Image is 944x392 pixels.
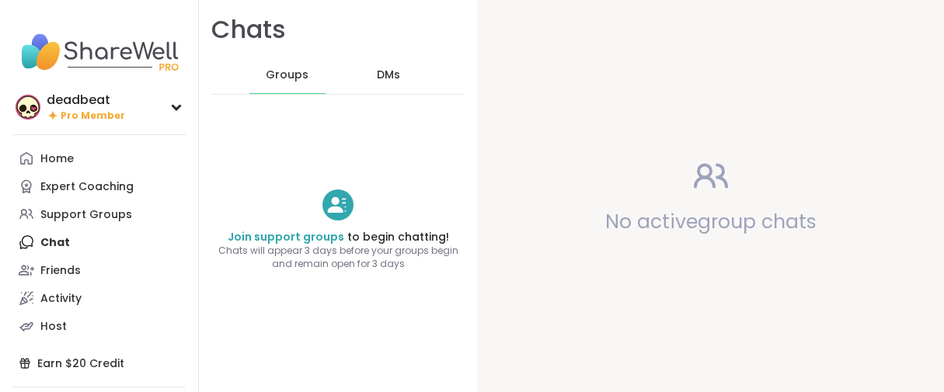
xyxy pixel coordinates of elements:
[12,256,186,284] a: Friends
[228,229,344,245] a: Join support groups
[40,263,81,279] div: Friends
[61,109,125,123] span: Pro Member
[47,92,125,109] div: deadbeat
[12,172,186,200] a: Expert Coaching
[16,95,40,120] img: deadbeat
[40,151,74,167] div: Home
[12,25,186,79] img: ShareWell Nav Logo
[199,230,477,245] h4: to begin chatting!
[12,349,186,377] div: Earn $20 Credit
[12,312,186,340] a: Host
[377,68,400,83] span: DMs
[40,179,134,195] div: Expert Coaching
[12,284,186,312] a: Activity
[40,319,67,335] div: Host
[266,68,308,83] span: Groups
[40,207,132,223] div: Support Groups
[12,144,186,172] a: Home
[40,291,82,307] div: Activity
[199,245,477,271] span: Chats will appear 3 days before your groups begin and remain open for 3 days
[211,12,286,47] h1: Chats
[12,200,186,228] a: Support Groups
[605,208,817,235] span: No active group chats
